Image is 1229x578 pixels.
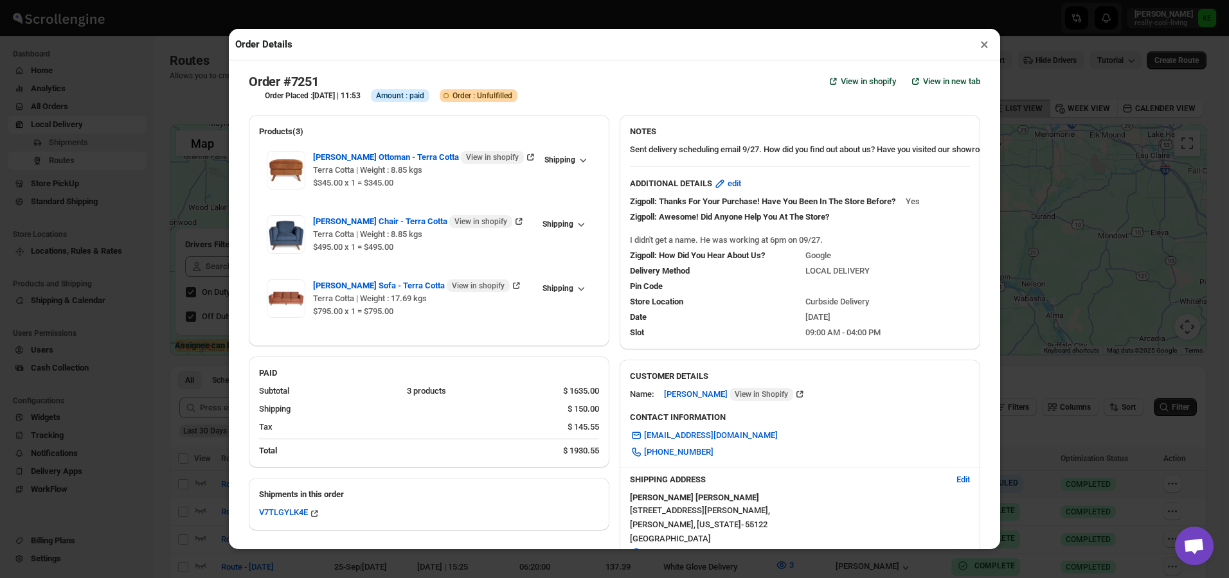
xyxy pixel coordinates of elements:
[644,547,716,559] span: View in Google map
[259,125,599,138] h2: Products(3)
[706,173,749,194] button: edit
[949,469,978,490] button: Edit
[249,74,319,89] h2: Order #7251
[259,421,557,433] div: Tax
[805,250,831,260] span: Google
[735,389,788,399] span: View in Shopify
[259,385,397,398] div: Subtotal
[630,370,970,383] h3: CUSTOMER DETAILS
[535,215,591,233] button: Shipping
[644,446,713,459] span: [PHONE_NUMBER]
[975,35,994,53] button: ×
[630,281,663,291] span: Pin Code
[819,71,904,92] a: View in shopify
[313,216,525,226] a: [PERSON_NAME] Chair - Terra Cotta View in shopify
[630,297,683,306] span: Store Location
[630,312,647,322] span: Date
[313,165,354,175] span: Terra Cotta
[630,197,895,206] span: Zigpoll: Thanks For Your Purchase! Have You Been In The Store Before?
[563,444,599,457] div: $ 1930.55
[354,293,427,303] span: | Weight : 17.69 kgs
[376,91,424,101] span: Amount : paid
[697,518,744,531] span: [US_STATE] -
[906,197,920,206] span: Yes
[622,442,721,462] a: [PHONE_NUMBER]
[805,297,869,306] span: Curbside Delivery
[630,177,712,190] b: ADDITIONAL DETAILS
[622,543,724,563] button: View in Google map
[544,155,575,165] span: Shipping
[313,229,354,239] span: Terra Cotta
[664,388,793,401] span: [PERSON_NAME]
[313,151,524,164] span: [PERSON_NAME] Ottoman - Terra Cotta
[267,279,305,318] img: Item
[728,177,741,190] span: edit
[407,385,553,398] div: 3 products
[563,385,599,398] div: $ 1635.00
[630,473,946,486] h3: SHIPPING ADDRESS
[630,504,770,517] span: [STREET_ADDRESS][PERSON_NAME] ,
[664,389,806,399] a: [PERSON_NAME] View in Shopify
[644,429,778,442] span: [EMAIL_ADDRESS][DOMAIN_NAME]
[313,306,393,316] span: $795.00 x 1 = $795.00
[805,312,830,322] span: [DATE]
[568,421,599,433] div: $ 145.55
[265,91,361,101] h3: Order Placed :
[453,91,512,101] span: Order : Unfulfilled
[630,328,644,337] span: Slot
[259,403,557,416] div: Shipping
[805,328,881,337] span: 09:00 AM - 04:00 PM
[630,127,656,136] b: NOTES
[535,279,591,297] button: Shipping
[313,178,393,188] span: $345.00 x 1 = $345.00
[267,215,305,254] img: Item
[745,518,767,531] span: 55122
[901,71,988,92] button: View in new tab
[630,532,970,545] span: [GEOGRAPHIC_DATA]
[630,493,759,502] b: [PERSON_NAME] [PERSON_NAME]
[543,219,573,229] span: Shipping
[630,518,695,531] span: [PERSON_NAME] ,
[313,279,510,292] span: [PERSON_NAME] Sofa - Terra Cotta
[923,75,980,88] span: View in new tab
[312,91,361,100] b: [DATE] | 11:53
[805,266,870,276] span: LOCAL DELIVERY
[313,281,523,290] a: [PERSON_NAME] Sofa - Terra Cotta View in shopify
[354,165,422,175] span: | Weight : 8.85 kgs
[543,283,573,293] span: Shipping
[568,403,599,416] div: $ 150.00
[630,411,970,424] h3: CONTACT INFORMATION
[466,152,519,162] span: View in shopify
[630,266,690,276] span: Delivery Method
[452,281,505,291] span: View in shopify
[630,143,970,156] p: Sent delivery scheduling email 9/27. How did you find out about us? Have you visited our showroom?
[235,38,292,51] h2: Order Details
[454,216,507,227] span: View in shopify
[267,151,305,189] img: Item
[630,235,823,245] span: I didn't get a name. He was working at 6pm on 09/27.
[313,293,354,303] span: Terra Cotta
[622,425,785,446] a: [EMAIL_ADDRESS][DOMAIN_NAME]
[354,229,422,239] span: | Weight : 8.85 kgs
[259,488,599,501] h2: Shipments in this order
[630,212,829,222] span: Zigpoll: Awesome! Did Anyone Help You At The Store?
[259,367,599,380] h2: PAID
[313,242,393,252] span: $495.00 x 1 = $495.00
[841,75,896,88] span: View in shopify
[1175,527,1214,565] div: Open chat
[630,250,765,260] span: Zigpoll: How Did You Hear About Us?
[313,215,512,228] span: [PERSON_NAME] Chair - Terra Cotta
[956,473,970,486] span: Edit
[313,152,537,162] a: [PERSON_NAME] Ottoman - Terra Cotta View in shopify
[630,388,654,401] div: Name:
[259,507,321,520] button: V7TLGYLK4E
[537,151,593,169] button: Shipping
[259,446,277,455] b: Total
